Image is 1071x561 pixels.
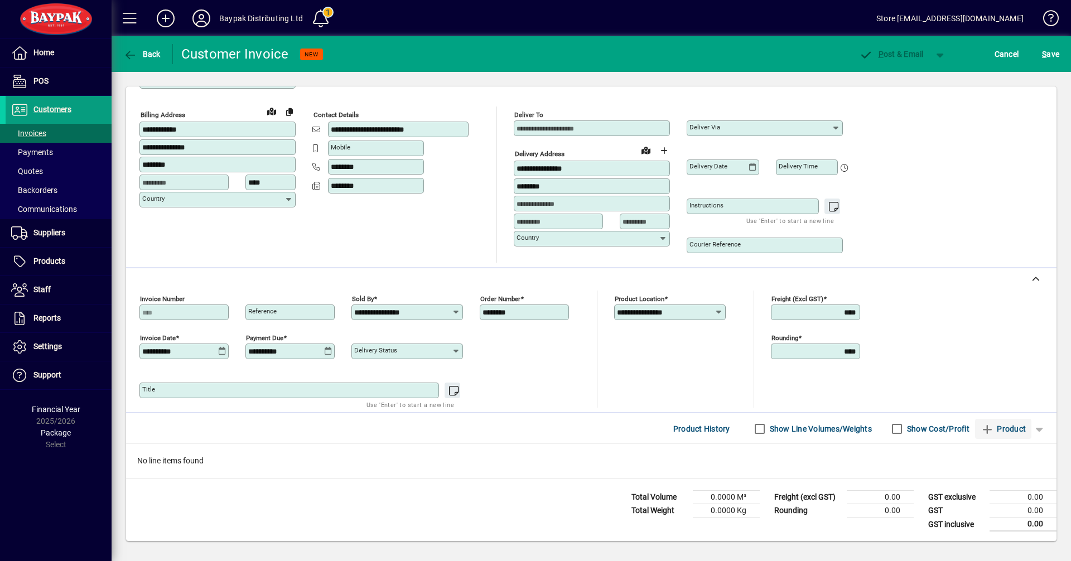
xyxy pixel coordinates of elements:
span: P [879,50,884,59]
span: Backorders [11,186,57,195]
a: Settings [6,333,112,361]
label: Show Line Volumes/Weights [768,423,872,434]
mat-hint: Use 'Enter' to start a new line [366,398,454,411]
a: Reports [6,304,112,332]
div: Customer Invoice [181,45,289,63]
span: Products [33,257,65,265]
mat-hint: Use 'Enter' to start a new line [746,214,834,227]
td: 0.00 [847,491,914,504]
a: Knowledge Base [1035,2,1057,38]
a: Quotes [6,162,112,181]
td: Rounding [769,504,847,518]
button: Choose address [655,142,673,159]
span: Financial Year [32,405,80,414]
button: Back [120,44,163,64]
span: Settings [33,342,62,351]
td: 0.0000 M³ [693,491,760,504]
mat-label: Country [517,234,539,241]
td: 0.0000 Kg [693,504,760,518]
a: View on map [637,141,655,159]
td: GST [923,504,990,518]
mat-label: Courier Reference [689,240,741,248]
mat-label: Freight (excl GST) [771,295,823,303]
label: Show Cost/Profit [905,423,969,434]
span: NEW [305,51,319,58]
a: Payments [6,143,112,162]
div: Store [EMAIL_ADDRESS][DOMAIN_NAME] [876,9,1024,27]
app-page-header-button: Back [112,44,173,64]
mat-label: Invoice number [140,295,185,303]
td: 0.00 [990,491,1056,504]
button: Post & Email [853,44,929,64]
a: Products [6,248,112,275]
mat-label: Sold by [352,295,374,303]
mat-label: Instructions [689,201,723,209]
mat-label: Delivery date [689,162,727,170]
mat-label: Rounding [771,334,798,342]
span: Invoices [11,129,46,138]
span: Product [981,420,1026,438]
button: Product [975,419,1031,439]
td: GST inclusive [923,518,990,531]
a: POS [6,67,112,95]
span: Package [41,428,71,437]
mat-label: Country [142,195,165,202]
mat-label: Deliver via [689,123,720,131]
button: Save [1039,44,1062,64]
mat-label: Delivery status [354,346,397,354]
span: Home [33,48,54,57]
button: Profile [184,8,219,28]
span: ave [1042,45,1059,63]
td: Total Weight [626,504,693,518]
span: Support [33,370,61,379]
a: Home [6,39,112,67]
span: ost & Email [859,50,924,59]
td: 0.00 [847,504,914,518]
td: GST exclusive [923,491,990,504]
a: Staff [6,276,112,304]
span: Cancel [995,45,1019,63]
span: Back [123,50,161,59]
a: Support [6,361,112,389]
span: Payments [11,148,53,157]
button: Cancel [992,44,1022,64]
mat-label: Order number [480,295,520,303]
a: Backorders [6,181,112,200]
mat-label: Reference [248,307,277,315]
mat-label: Delivery time [779,162,818,170]
a: View on map [263,102,281,120]
button: Copy to Delivery address [281,103,298,120]
span: Communications [11,205,77,214]
mat-label: Invoice date [140,334,176,342]
mat-label: Title [142,385,155,393]
a: Communications [6,200,112,219]
div: No line items found [126,444,1056,478]
span: Staff [33,285,51,294]
span: Customers [33,105,71,114]
a: Suppliers [6,219,112,247]
span: Quotes [11,167,43,176]
a: Invoices [6,124,112,143]
td: 0.00 [990,518,1056,531]
div: Baypak Distributing Ltd [219,9,303,27]
td: Freight (excl GST) [769,491,847,504]
mat-label: Payment due [246,334,283,342]
button: Product History [669,419,735,439]
span: Suppliers [33,228,65,237]
span: POS [33,76,49,85]
button: Add [148,8,184,28]
td: 0.00 [990,504,1056,518]
td: Total Volume [626,491,693,504]
mat-label: Deliver To [514,111,543,119]
span: S [1042,50,1046,59]
mat-label: Mobile [331,143,350,151]
span: Product History [673,420,730,438]
mat-label: Product location [615,295,664,303]
span: Reports [33,313,61,322]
